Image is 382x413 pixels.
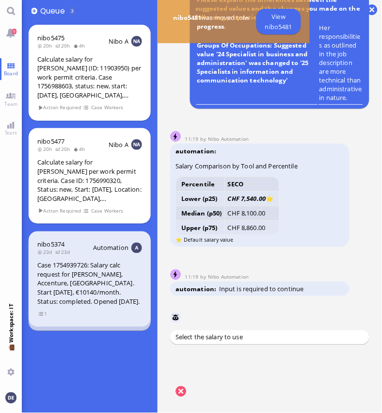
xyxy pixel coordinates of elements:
td: CHF 8,860.00 [225,221,279,235]
td: Groups Of Occupations: Suggested value '24 Specialist in business and administration' was changed... [196,23,318,105]
span: by [201,135,208,142]
span: 23d [55,249,73,256]
a: nibo5477 [37,137,64,146]
button: SECO p75 [307,371,346,386]
span: Action Required [38,103,82,112]
img: Nibo [170,313,181,323]
span: 4h [73,146,88,152]
img: You [5,393,16,403]
img: Aut [131,243,142,253]
strong: Median (p50) [181,209,222,218]
span: 20h [55,42,73,49]
span: Stats [2,129,19,136]
span: 20h [55,146,73,152]
div: Calculate salary for [PERSON_NAME] (ID: 11903950) per work permit criteria. Case 1756988603, stat... [37,55,142,100]
span: 3 [71,7,74,14]
button: SECO p25 [225,371,263,386]
span: Nibo A [109,140,128,149]
strong: Upper (p75) [181,224,217,232]
button: Cancel [175,386,186,397]
div: undefined [313,373,340,383]
small: ⭐ Default salary value [175,236,234,244]
td: ⭐ [225,191,279,206]
a: nibo5374 [37,240,64,249]
b: nibo5481 [174,13,202,22]
span: 20h [37,146,55,152]
div: Calculate salary for [PERSON_NAME] per work permit criteria. Case ID: 1756990320, Status: new, St... [37,158,142,203]
span: Case Workers [91,103,124,112]
span: Input is required to continue [219,285,304,294]
h3: Salary Comparison by Tool and Percentile [175,162,344,170]
a: nibo5475 [37,33,64,42]
span: Nibo A [109,37,128,46]
button: SECO p50 [266,371,304,386]
th: Percentile [176,177,225,191]
i: CHF 7,540.00 [228,194,266,203]
div: Select the salary to use [170,330,369,345]
div: undefined [271,373,299,383]
span: Case Workers [91,207,124,215]
img: Nibo Automation [171,132,181,142]
span: automation [175,147,219,155]
b: In progress [197,13,250,31]
img: NA [131,139,142,150]
span: Automation [93,244,128,252]
span: 💼 Workspace: IT [7,343,15,365]
button: Add [32,8,38,14]
span: Team [2,100,20,107]
img: NA [131,36,142,47]
span: 20h [37,42,55,49]
span: was moved to . [166,13,256,31]
span: automation [175,285,219,294]
strong: Lower (p25) [181,194,217,203]
span: 23d [37,249,55,256]
span: Board [1,70,20,77]
span: view 1 items [38,310,48,318]
span: 4h [73,42,88,49]
span: Queue [40,5,68,17]
a: View nibo5481 [256,9,301,34]
div: undefined [230,373,258,383]
span: by [201,274,208,281]
span: automation@nibo.ai [208,274,249,281]
div: Case 1754939726: Salary calc request for [PERSON_NAME], Accenture, [GEOGRAPHIC_DATA]. Start [DATE... [37,261,142,306]
span: 9 [12,29,16,34]
span: automation@nibo.ai [208,135,249,142]
runbook-parameter-view: Her responsibilities as outlined in the job description are more technical than administrative in... [319,23,362,102]
span: Action Required [38,207,82,215]
span: 11:19 [185,135,201,142]
span: 11:19 [185,274,201,281]
span: Salary Sources [189,359,232,368]
img: Nibo Automation [171,270,181,281]
td: CHF 8,100.00 [225,206,279,220]
th: SECO [225,177,279,191]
